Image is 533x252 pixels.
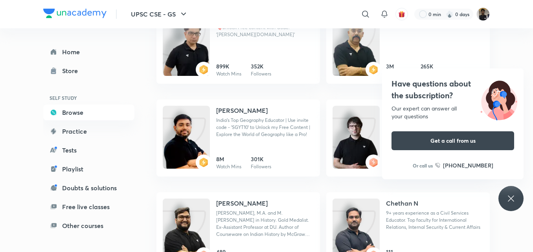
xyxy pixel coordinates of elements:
[391,78,514,101] h4: Have questions about the subscription?
[43,9,107,18] img: Company Logo
[43,105,134,120] a: Browse
[391,105,514,120] div: Our expert can answer all your questions
[216,163,241,170] p: Watch Mins
[474,78,524,120] img: ttu_illustration_new.svg
[43,161,134,177] a: Playlist
[43,180,134,196] a: Doubts & solutions
[43,9,107,20] a: Company Logo
[443,161,493,169] h6: [PHONE_NUMBER]
[369,158,378,167] img: badge
[216,24,314,38] p: 🔖Unlock Free content with Code: 'Mrunal.org'
[216,62,241,70] h6: 899K
[156,7,320,84] a: Unacademybadge[PERSON_NAME]🔖Unlock Free content with Code: '[PERSON_NAME][DOMAIN_NAME]'899KWatch ...
[476,7,490,21] img: Vivek Vivek
[216,70,241,77] p: Watch Mins
[446,10,454,18] img: streak
[62,66,83,75] div: Store
[43,123,134,139] a: Practice
[386,199,418,208] h4: Chethan N
[156,99,320,177] a: Unacademybadge[PERSON_NAME]India's Top Geography Educator | Use invite code - 'SGYT10' to Unlock ...
[421,62,441,70] h6: 265K
[386,210,483,231] p: 9+ years experience as a Civil Services Educator. Top faculty for International Relations, Intern...
[216,210,314,238] p: B.A. Hons, M.A. and M.Phil in History. Gold Medalist. Ex-Assistant Professor at DU. Author of Cou...
[216,155,241,163] h6: 8M
[333,21,380,84] img: Unacademy
[413,162,433,169] p: Or call us
[251,70,271,77] p: Followers
[216,199,268,208] h4: [PERSON_NAME]
[199,158,208,167] img: badge
[326,7,490,84] a: Unacademybadge[PERSON_NAME]3MWatch Mins265KFollowers
[216,106,268,115] h4: [PERSON_NAME]
[43,91,134,105] h6: SELF STUDY
[126,6,193,22] button: UPSC CSE - GS
[43,199,134,215] a: Free live classes
[386,62,411,70] h6: 3M
[435,161,493,169] a: [PHONE_NUMBER]
[251,155,271,163] h6: 301K
[398,11,405,18] img: avatar
[251,163,271,170] p: Followers
[43,63,134,79] a: Store
[43,142,134,158] a: Tests
[43,218,134,234] a: Other courses
[216,117,314,138] p: India's Top Geography Educator | Use invite code - 'SGYT10' to Unlock my Free Content | Explore t...
[163,21,210,84] img: Unacademy
[333,114,380,177] img: Unacademy
[391,131,514,150] button: Get a call from us
[326,99,490,177] a: Unacademybadge[PERSON_NAME]Faculty for Indian Polity. I promise to make you fall in love with Ind...
[395,8,408,20] button: avatar
[369,65,378,74] img: badge
[251,62,271,70] h6: 352K
[43,44,134,60] a: Home
[163,114,210,177] img: Unacademy
[199,65,208,74] img: badge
